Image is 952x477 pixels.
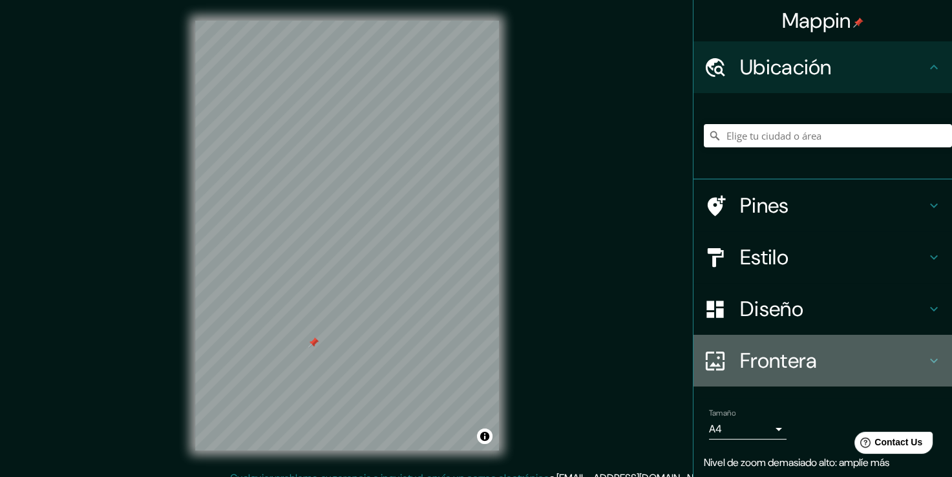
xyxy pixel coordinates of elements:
div: Pines [693,180,952,231]
p: Nivel de zoom demasiado alto: amplíe más [704,455,942,471]
h4: Estilo [740,244,926,270]
h4: Ubicación [740,54,926,80]
div: Frontera [693,335,952,387]
font: Mappin [782,7,851,34]
canvas: Mapa [195,21,499,450]
div: Estilo [693,231,952,283]
label: Tamaño [709,408,735,419]
div: A4 [709,419,787,440]
iframe: Help widget launcher [837,427,938,463]
div: Diseño [693,283,952,335]
h4: Frontera [740,348,926,374]
div: Ubicación [693,41,952,93]
input: Elige tu ciudad o área [704,124,952,147]
h4: Pines [740,193,926,218]
button: Alternar atribución [477,429,492,444]
img: pin-icon.png [853,17,863,28]
h4: Diseño [740,296,926,322]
